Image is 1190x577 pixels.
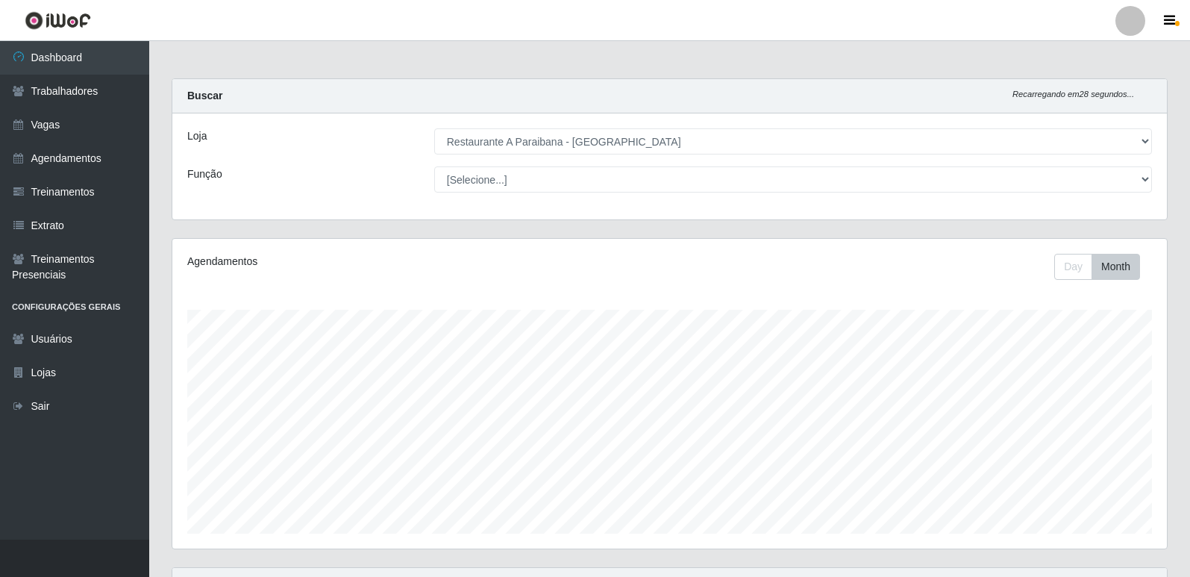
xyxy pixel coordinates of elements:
label: Função [187,166,222,182]
div: Toolbar with button groups [1054,254,1152,280]
i: Recarregando em 28 segundos... [1012,90,1134,99]
button: Day [1054,254,1092,280]
button: Month [1092,254,1140,280]
strong: Buscar [187,90,222,102]
div: First group [1054,254,1140,280]
label: Loja [187,128,207,144]
div: Agendamentos [187,254,576,269]
img: CoreUI Logo [25,11,91,30]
